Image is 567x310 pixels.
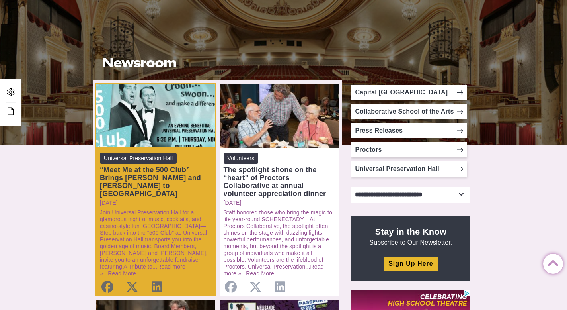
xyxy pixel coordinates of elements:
[384,257,438,271] a: Sign Up Here
[4,85,18,100] a: Admin Area
[224,153,259,164] span: Volunteers
[102,55,333,70] h1: Newsroom
[100,166,211,198] div: “Meet Me at the 500 Club” Brings [PERSON_NAME] and [PERSON_NAME] to [GEOGRAPHIC_DATA]
[224,153,335,198] a: Volunteers The spotlight shone on the “heart” of Proctors Collaborative at annual volunteer appre...
[100,263,185,277] a: Read more »
[246,270,274,277] a: Read More
[351,161,467,177] a: Universal Preservation Hall
[100,209,207,270] a: Join Universal Preservation Hall for a glamorous night of music, cocktails, and casino-style fun ...
[375,227,447,237] strong: Stay in the Know
[224,209,335,277] p: ...
[224,263,324,277] a: Read more »
[360,226,461,247] p: Subscribe to Our Newsletter.
[108,270,136,277] a: Read More
[351,85,467,100] a: Capital [GEOGRAPHIC_DATA]
[543,254,559,270] a: Back to Top
[4,104,18,119] a: Edit this Post/Page
[100,153,177,164] span: Universal Preservation Hall
[100,153,211,198] a: Universal Preservation Hall “Meet Me at the 500 Club” Brings [PERSON_NAME] and [PERSON_NAME] to [...
[351,142,467,157] a: Proctors
[351,187,470,203] select: Select category
[100,209,211,277] p: ...
[351,104,467,119] a: Collaborative School of the Arts
[100,200,211,206] a: [DATE]
[224,200,335,206] a: [DATE]
[224,166,335,198] div: The spotlight shone on the “heart” of Proctors Collaborative at annual volunteer appreciation dinner
[224,209,332,270] a: Staff honored those who bring the magic to life year-round SCHENECTADY—At Proctors Collaborative,...
[351,123,467,138] a: Press Releases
